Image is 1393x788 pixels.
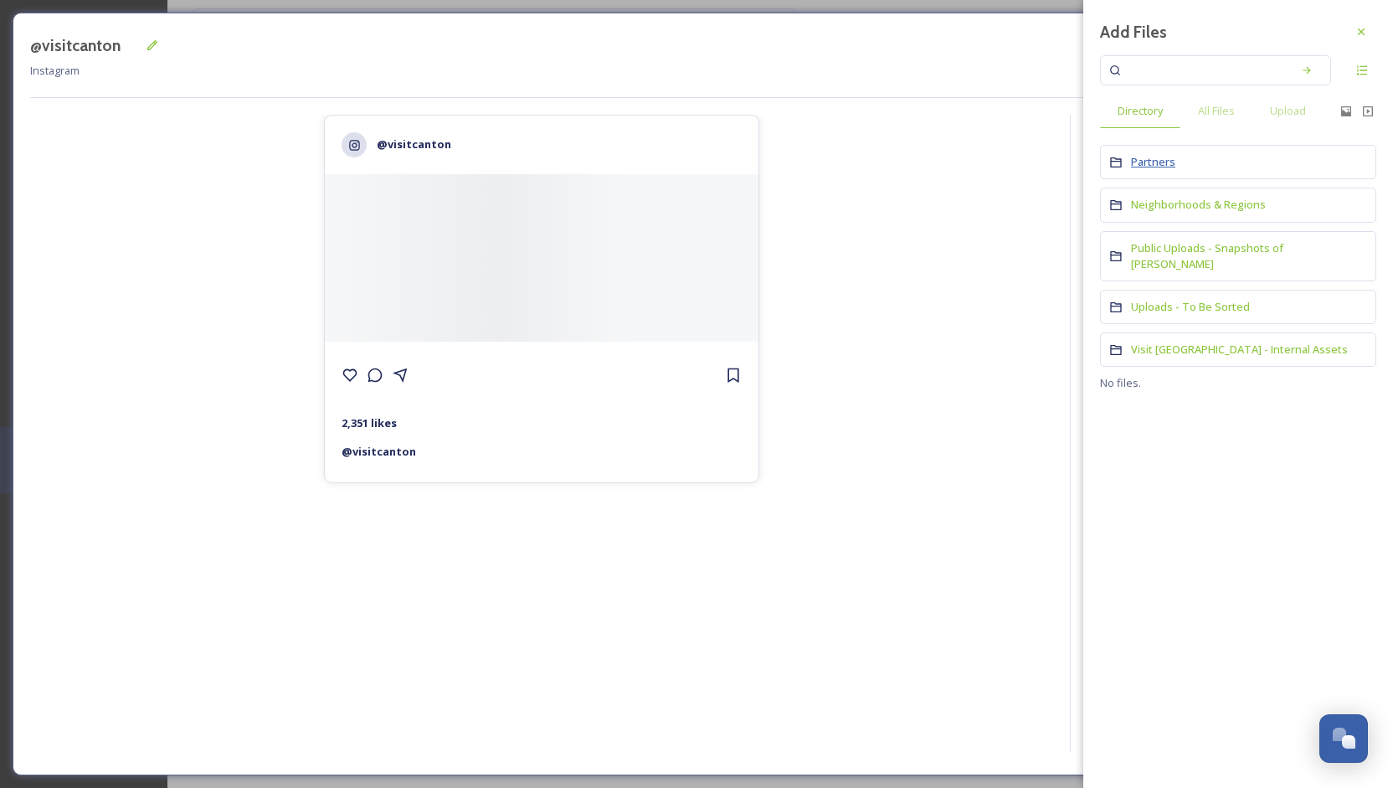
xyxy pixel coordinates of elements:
span: Partners [1131,154,1175,169]
span: No files. [1100,375,1191,391]
span: Uploads - To Be Sorted [1131,299,1250,314]
span: Upload [1270,103,1306,119]
h3: @visitcanton [30,33,121,58]
strong: @ visitcanton [342,444,416,459]
h3: Add Files [1100,20,1167,44]
strong: @visitcanton [377,136,451,152]
span: Neighborhoods & Regions [1131,197,1266,212]
span: Instagram [30,63,80,78]
button: Open Chat [1319,714,1368,763]
span: Public Uploads - Snapshots of [PERSON_NAME] [1131,240,1283,271]
span: Directory [1118,103,1163,119]
span: All Files [1198,103,1235,119]
strong: 2,351 likes [342,415,397,430]
span: Visit [GEOGRAPHIC_DATA] - Internal Assets [1131,342,1348,357]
